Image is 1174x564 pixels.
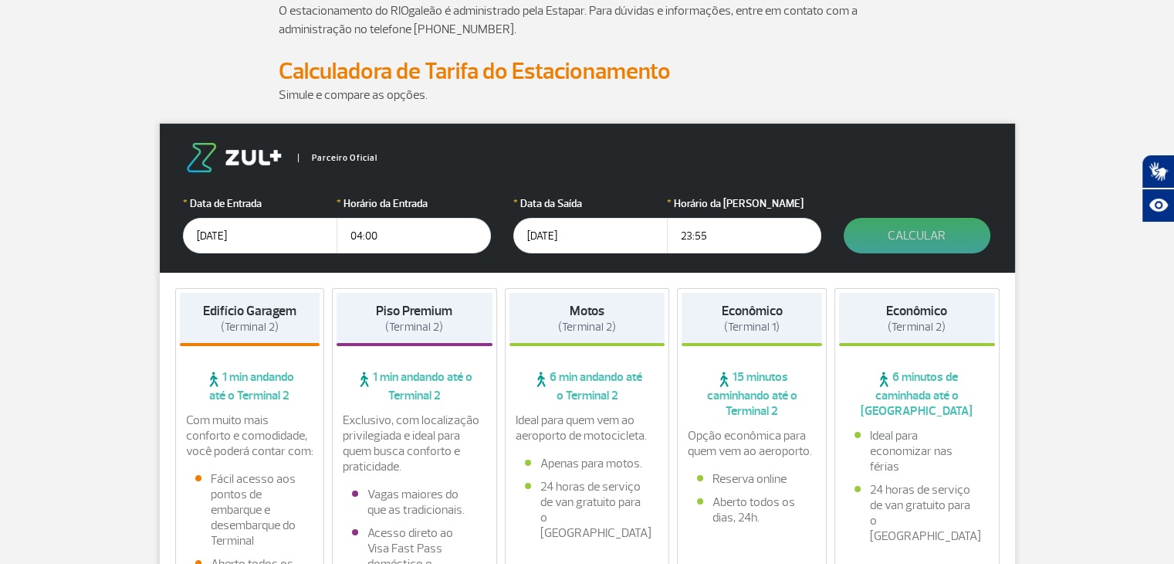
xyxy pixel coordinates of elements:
label: Horário da [PERSON_NAME] [667,195,821,212]
p: Exclusivo, com localização privilegiada e ideal para quem busca conforto e praticidade. [343,413,486,474]
label: Data de Entrada [183,195,337,212]
p: O estacionamento do RIOgaleão é administrado pela Estapar. Para dúvidas e informações, entre em c... [279,2,896,39]
strong: Econômico [886,303,947,319]
p: Simule e compare as opções. [279,86,896,104]
span: (Terminal 2) [888,320,946,335]
span: (Terminal 1) [724,320,780,335]
li: Reserva online [697,471,807,487]
p: Opção econômica para quem vem ao aeroporto. [688,428,816,459]
strong: Edifício Garagem [203,303,296,319]
span: 15 minutos caminhando até o Terminal 2 [682,369,822,419]
span: (Terminal 2) [558,320,616,335]
input: hh:mm [337,218,491,253]
label: Horário da Entrada [337,195,491,212]
div: Plugin de acessibilidade da Hand Talk. [1142,155,1174,223]
label: Data da Saída [513,195,668,212]
button: Calcular [844,218,990,253]
li: Aberto todos os dias, 24h. [697,494,807,525]
li: Fácil acesso aos pontos de embarque e desembarque do Terminal [195,471,305,549]
li: 24 horas de serviço de van gratuito para o [GEOGRAPHIC_DATA] [854,482,979,544]
span: (Terminal 2) [385,320,443,335]
span: Parceiro Oficial [298,154,377,162]
input: dd/mm/aaaa [183,218,337,253]
button: Abrir recursos assistivos. [1142,189,1174,223]
h2: Calculadora de Tarifa do Estacionamento [279,57,896,86]
span: 1 min andando até o Terminal 2 [180,369,320,403]
li: Apenas para motos. [525,456,650,471]
button: Abrir tradutor de língua de sinais. [1142,155,1174,189]
li: Ideal para economizar nas férias [854,428,979,474]
li: Vagas maiores do que as tradicionais. [352,487,477,518]
img: logo-zul.png [183,143,285,172]
span: 6 minutos de caminhada até o [GEOGRAPHIC_DATA] [839,369,995,419]
p: Com muito mais conforto e comodidade, você poderá contar com: [186,413,314,459]
span: 1 min andando até o Terminal 2 [337,369,492,403]
strong: Piso Premium [376,303,452,319]
p: Ideal para quem vem ao aeroporto de motocicleta. [516,413,659,443]
input: hh:mm [667,218,821,253]
span: (Terminal 2) [221,320,279,335]
strong: Motos [570,303,604,319]
li: 24 horas de serviço de van gratuito para o [GEOGRAPHIC_DATA] [525,479,650,541]
span: 6 min andando até o Terminal 2 [509,369,665,403]
strong: Econômico [722,303,783,319]
input: dd/mm/aaaa [513,218,668,253]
